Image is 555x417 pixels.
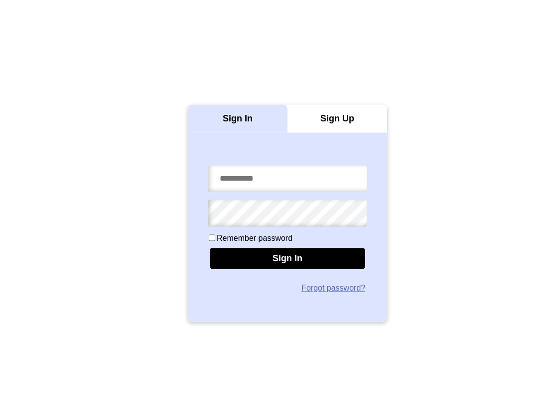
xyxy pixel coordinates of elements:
div: Sign Up [287,104,387,132]
a: Forgot password? [301,284,365,293]
iframe: Ybug feedback widget [486,397,548,417]
label: Remember password [217,234,292,242]
div: Sign In [188,104,287,132]
div: Sign In [210,248,366,269]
